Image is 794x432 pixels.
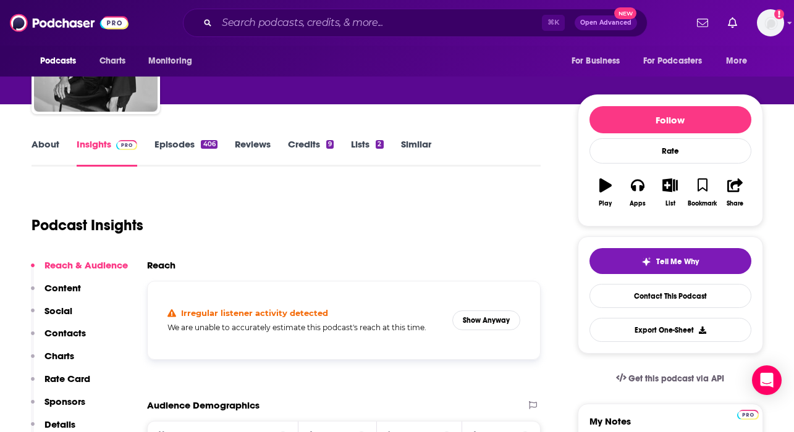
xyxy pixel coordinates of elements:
[31,305,72,328] button: Social
[147,399,260,411] h2: Audience Demographics
[326,140,334,149] div: 9
[31,327,86,350] button: Contacts
[580,20,631,26] span: Open Advanced
[44,373,90,384] p: Rate Card
[737,408,759,420] a: Pro website
[665,200,675,207] div: List
[717,49,762,73] button: open menu
[726,52,747,70] span: More
[32,138,59,167] a: About
[351,138,383,167] a: Lists2
[116,140,138,150] img: Podchaser Pro
[614,7,636,19] span: New
[44,305,72,317] p: Social
[31,373,90,396] button: Rate Card
[542,15,565,31] span: ⌘ K
[589,284,751,308] a: Contact This Podcast
[44,259,128,271] p: Reach & Audience
[757,9,784,36] button: Show profile menu
[148,52,192,70] span: Monitoring
[752,365,782,395] div: Open Intercom Messenger
[44,327,86,339] p: Contacts
[656,257,699,267] span: Tell Me Why
[99,52,126,70] span: Charts
[599,200,612,207] div: Play
[575,15,637,30] button: Open AdvancedNew
[401,138,431,167] a: Similar
[235,138,271,167] a: Reviews
[91,49,133,73] a: Charts
[31,350,74,373] button: Charts
[77,138,138,167] a: InsightsPodchaser Pro
[376,140,383,149] div: 2
[589,106,751,133] button: Follow
[643,52,703,70] span: For Podcasters
[44,396,85,407] p: Sponsors
[31,396,85,418] button: Sponsors
[32,216,143,235] h1: Podcast Insights
[630,200,646,207] div: Apps
[31,282,81,305] button: Content
[719,170,751,215] button: Share
[686,170,719,215] button: Bookmark
[31,259,128,282] button: Reach & Audience
[217,13,542,33] input: Search podcasts, credits, & more...
[737,410,759,420] img: Podchaser Pro
[32,49,93,73] button: open menu
[183,9,648,37] div: Search podcasts, credits, & more...
[589,248,751,274] button: tell me why sparkleTell Me Why
[44,418,75,430] p: Details
[589,318,751,342] button: Export One-Sheet
[563,49,636,73] button: open menu
[140,49,208,73] button: open menu
[589,138,751,164] div: Rate
[635,49,720,73] button: open menu
[572,52,620,70] span: For Business
[201,140,217,149] div: 406
[44,282,81,294] p: Content
[10,11,129,35] img: Podchaser - Follow, Share and Rate Podcasts
[154,138,217,167] a: Episodes406
[692,12,713,33] a: Show notifications dropdown
[774,9,784,19] svg: Add a profile image
[641,257,651,267] img: tell me why sparkle
[727,200,743,207] div: Share
[606,363,735,394] a: Get this podcast via API
[167,323,443,332] h5: We are unable to accurately estimate this podcast's reach at this time.
[622,170,654,215] button: Apps
[181,308,328,318] h4: Irregular listener activity detected
[40,52,77,70] span: Podcasts
[757,9,784,36] img: User Profile
[757,9,784,36] span: Logged in as sophiak
[723,12,742,33] a: Show notifications dropdown
[688,200,717,207] div: Bookmark
[628,373,724,384] span: Get this podcast via API
[147,259,175,271] h2: Reach
[589,170,622,215] button: Play
[44,350,74,362] p: Charts
[654,170,686,215] button: List
[452,310,520,330] button: Show Anyway
[288,138,334,167] a: Credits9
